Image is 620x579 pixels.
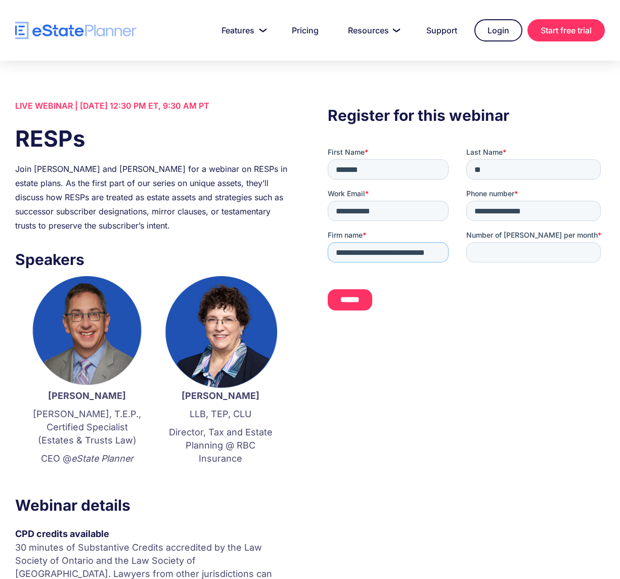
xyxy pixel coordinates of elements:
p: ‍ [30,470,144,483]
div: Join [PERSON_NAME] and [PERSON_NAME] for a webinar on RESPs in estate plans. As the first part of... [15,162,292,233]
h3: Register for this webinar [328,104,605,127]
strong: [PERSON_NAME] [48,390,126,401]
a: Resources [336,20,409,40]
div: LIVE WEBINAR | [DATE] 12:30 PM ET, 9:30 AM PT [15,99,292,113]
p: CEO @ [30,452,144,465]
h3: Webinar details [15,494,292,517]
a: Support [414,20,469,40]
p: Director, Tax and Estate Planning @ RBC Insurance [164,426,277,465]
p: [PERSON_NAME], T.E.P., Certified Specialist (Estates & Trusts Law) [30,408,144,447]
a: Login [474,19,522,41]
p: ‍ [164,470,277,483]
strong: CPD credits available [15,528,109,539]
iframe: Form 0 [328,147,605,328]
em: eState Planner [71,453,134,464]
p: LLB, TEP, CLU [164,408,277,421]
a: Pricing [280,20,331,40]
h1: RESPs [15,123,292,154]
a: Start free trial [527,19,605,41]
h3: Speakers [15,248,292,271]
strong: [PERSON_NAME] [182,390,259,401]
a: Features [209,20,275,40]
a: home [15,22,137,39]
